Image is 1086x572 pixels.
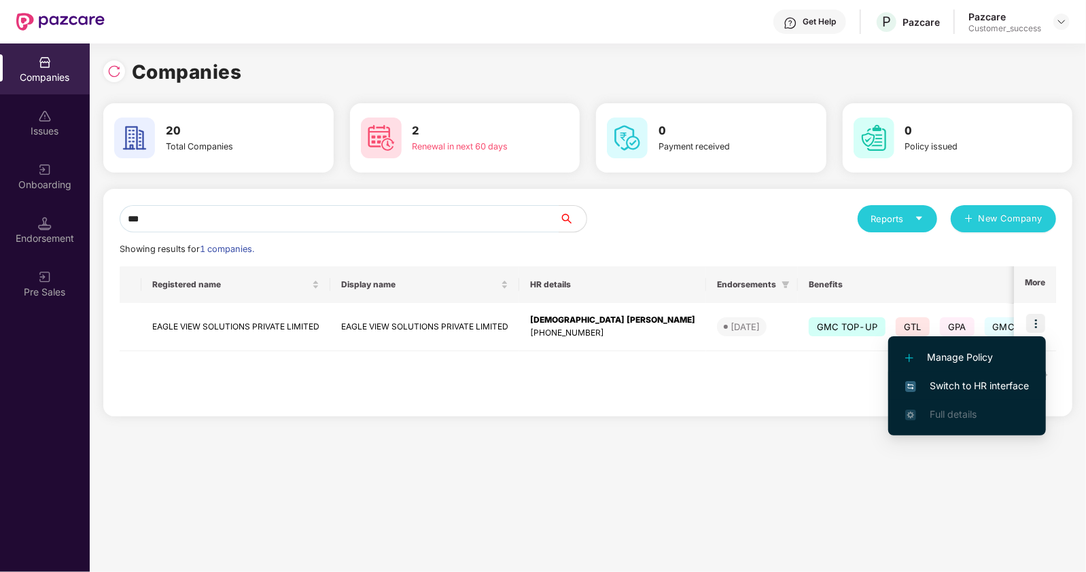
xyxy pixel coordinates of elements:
[38,109,52,123] img: svg+xml;base64,PHN2ZyBpZD0iSXNzdWVzX2Rpc2FibGVkIiB4bWxucz0iaHR0cDovL3d3dy53My5vcmcvMjAwMC9zdmciIH...
[717,279,776,290] span: Endorsements
[519,266,706,303] th: HR details
[166,140,283,154] div: Total Companies
[530,327,695,340] div: [PHONE_NUMBER]
[964,214,973,225] span: plus
[905,122,1022,140] h3: 0
[1056,16,1067,27] img: svg+xml;base64,PHN2ZyBpZD0iRHJvcGRvd24tMzJ4MzIiIHhtbG5zPSJodHRwOi8vd3d3LnczLm9yZy8yMDAwL3N2ZyIgd2...
[659,140,775,154] div: Payment received
[905,350,1029,365] span: Manage Policy
[905,381,916,392] img: svg+xml;base64,PHN2ZyB4bWxucz0iaHR0cDovL3d3dy53My5vcmcvMjAwMC9zdmciIHdpZHRoPSIxNiIgaGVpZ2h0PSIxNi...
[1026,314,1045,333] img: icon
[330,266,519,303] th: Display name
[905,378,1029,393] span: Switch to HR interface
[871,212,924,226] div: Reports
[882,14,891,30] span: P
[940,317,975,336] span: GPA
[659,122,775,140] h3: 0
[530,314,695,327] div: [DEMOGRAPHIC_DATA] [PERSON_NAME]
[330,303,519,351] td: EAGLE VIEW SOLUTIONS PRIVATE LIMITED
[38,270,52,284] img: svg+xml;base64,PHN2ZyB3aWR0aD0iMjAiIGhlaWdodD0iMjAiIHZpZXdCb3g9IjAgMCAyMCAyMCIgZmlsbD0ibm9uZSIgeG...
[38,217,52,230] img: svg+xml;base64,PHN2ZyB3aWR0aD0iMTQuNSIgaGVpZ2h0PSIxNC41IiB2aWV3Qm94PSIwIDAgMTYgMTYiIGZpbGw9Im5vbm...
[905,354,913,362] img: svg+xml;base64,PHN2ZyB4bWxucz0iaHR0cDovL3d3dy53My5vcmcvMjAwMC9zdmciIHdpZHRoPSIxMi4yMDEiIGhlaWdodD...
[896,317,930,336] span: GTL
[361,118,402,158] img: svg+xml;base64,PHN2ZyB4bWxucz0iaHR0cDovL3d3dy53My5vcmcvMjAwMC9zdmciIHdpZHRoPSI2MCIgaGVpZ2h0PSI2MC...
[979,212,1043,226] span: New Company
[903,16,940,29] div: Pazcare
[120,244,254,254] span: Showing results for
[559,205,587,232] button: search
[809,317,886,336] span: GMC TOP-UP
[731,320,760,334] div: [DATE]
[915,214,924,223] span: caret-down
[16,13,105,31] img: New Pazcare Logo
[341,279,498,290] span: Display name
[413,140,529,154] div: Renewal in next 60 days
[38,163,52,177] img: svg+xml;base64,PHN2ZyB3aWR0aD0iMjAiIGhlaWdodD0iMjAiIHZpZXdCb3g9IjAgMCAyMCAyMCIgZmlsbD0ibm9uZSIgeG...
[152,279,309,290] span: Registered name
[559,213,586,224] span: search
[985,317,1023,336] span: GMC
[413,122,529,140] h3: 2
[1014,266,1056,303] th: More
[968,23,1041,34] div: Customer_success
[951,205,1056,232] button: plusNew Company
[968,10,1041,23] div: Pazcare
[798,266,1051,303] th: Benefits
[107,65,121,78] img: svg+xml;base64,PHN2ZyBpZD0iUmVsb2FkLTMyeDMyIiB4bWxucz0iaHR0cDovL3d3dy53My5vcmcvMjAwMC9zdmciIHdpZH...
[779,276,792,293] span: filter
[905,410,916,421] img: svg+xml;base64,PHN2ZyB4bWxucz0iaHR0cDovL3d3dy53My5vcmcvMjAwMC9zdmciIHdpZHRoPSIxNi4zNjMiIGhlaWdodD...
[38,56,52,69] img: svg+xml;base64,PHN2ZyBpZD0iQ29tcGFuaWVzIiB4bWxucz0iaHR0cDovL3d3dy53My5vcmcvMjAwMC9zdmciIHdpZHRoPS...
[930,408,977,420] span: Full details
[141,303,330,351] td: EAGLE VIEW SOLUTIONS PRIVATE LIMITED
[854,118,894,158] img: svg+xml;base64,PHN2ZyB4bWxucz0iaHR0cDovL3d3dy53My5vcmcvMjAwMC9zdmciIHdpZHRoPSI2MCIgaGVpZ2h0PSI2MC...
[166,122,283,140] h3: 20
[784,16,797,30] img: svg+xml;base64,PHN2ZyBpZD0iSGVscC0zMngzMiIgeG1sbnM9Imh0dHA6Ly93d3cudzMub3JnLzIwMDAvc3ZnIiB3aWR0aD...
[782,281,790,289] span: filter
[905,140,1022,154] div: Policy issued
[607,118,648,158] img: svg+xml;base64,PHN2ZyB4bWxucz0iaHR0cDovL3d3dy53My5vcmcvMjAwMC9zdmciIHdpZHRoPSI2MCIgaGVpZ2h0PSI2MC...
[803,16,836,27] div: Get Help
[141,266,330,303] th: Registered name
[132,57,242,87] h1: Companies
[200,244,254,254] span: 1 companies.
[114,118,155,158] img: svg+xml;base64,PHN2ZyB4bWxucz0iaHR0cDovL3d3dy53My5vcmcvMjAwMC9zdmciIHdpZHRoPSI2MCIgaGVpZ2h0PSI2MC...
